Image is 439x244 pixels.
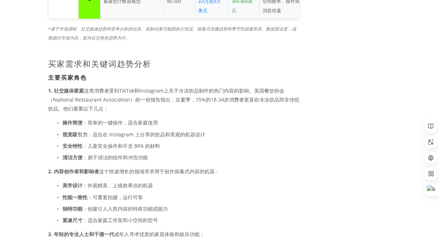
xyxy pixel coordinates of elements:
[114,231,205,238] font: 成年人寻求优质的家居体验和娱乐功能：
[62,119,83,126] font: 操作简便
[48,87,299,112] font: 这类消费者受到TikTok和Instagram上关于冷冻饮品制作的热门内容的影响。美国餐饮协会（National Restaurant Association）的一份报告指出，在夏季，75%的1...
[62,182,83,189] font: 美学设计
[62,154,83,161] font: 清洁方便
[83,119,158,126] font: ：简单的一键操作，适合家庭使用
[48,231,114,238] font: 3. 年轻的专业人​​士和千禧一代
[62,142,83,149] font: 安全特性
[48,58,151,69] font: 买家需求和关键词趋势分析
[88,194,143,201] font: ：可重复拍摄，运行可靠
[62,131,88,138] font: 视觉吸引力
[83,182,153,189] font: ：外观精美、上镜效果佳的机器
[48,74,87,82] font: 主要买家角色
[48,26,296,41] font: *基于市场调研、社交媒体趋势和竞争分析的估算。实际结果可能因执行情况、病毒式传播趋势和季节性因素而异。数据置信度：成熟细分市场为高，新兴社交商务趋势为中。
[62,194,88,201] font: 性能一致性
[83,154,148,161] font: ：易于清洁的组件和冲洗功能
[83,142,160,149] font: ：儿童安全操作和不含 BPA 的材料
[99,168,220,175] font: 这个快速增长的领域寻求用于创作病毒式内容的机器：
[62,205,83,212] font: 独特功能
[48,168,99,175] font: 2. 内容创作者和影响者
[48,87,84,94] font: 1. 社交媒体家庭
[88,131,205,138] font: ：适合在 Instagram 上分享的饮品和美观的机器设计
[62,217,83,224] font: 紧凑尺寸
[83,205,168,212] font: ：创建引人入胜内容的特殊功能或能力
[83,217,158,224] font: ：适合家庭工作室和小空间的型号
